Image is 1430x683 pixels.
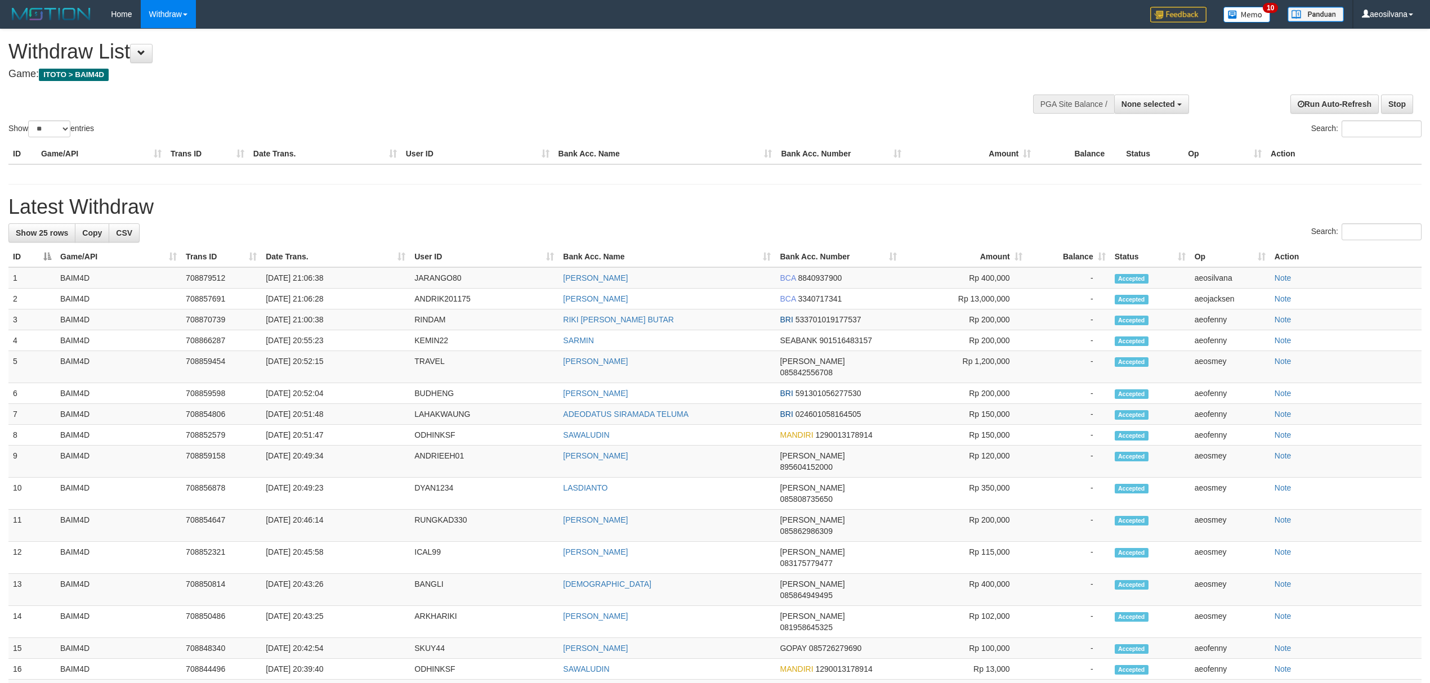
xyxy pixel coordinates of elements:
td: aeofenny [1190,383,1270,404]
span: [PERSON_NAME] [780,451,844,460]
span: Copy 1290013178914 to clipboard [816,664,873,673]
label: Search: [1311,120,1422,137]
td: 1 [8,267,56,289]
a: LASDIANTO [563,483,607,492]
td: BAIM4D [56,659,181,680]
th: Trans ID: activate to sort column ascending [181,246,261,267]
td: BAIM4D [56,606,181,638]
span: Accepted [1115,612,1149,622]
td: Rp 150,000 [901,425,1027,446]
td: Rp 150,000 [901,404,1027,425]
span: Accepted [1115,274,1149,284]
th: Game/API: activate to sort column ascending [56,246,181,267]
td: BAIM4D [56,478,181,510]
a: Copy [75,223,109,242]
span: Accepted [1115,389,1149,399]
td: 11 [8,510,56,542]
td: [DATE] 20:43:26 [261,574,410,606]
span: BRI [780,315,793,324]
td: 708866287 [181,330,261,351]
td: BAIM4D [56,425,181,446]
td: Rp 1,200,000 [901,351,1027,383]
td: [DATE] 20:45:58 [261,542,410,574]
td: 708870739 [181,309,261,330]
td: Rp 200,000 [901,510,1027,542]
td: aeosmey [1190,478,1270,510]
span: Accepted [1115,548,1149,558]
a: SARMIN [563,336,593,345]
td: [DATE] 20:52:15 [261,351,410,383]
td: BUDHENG [410,383,558,404]
td: BAIM4D [56,542,181,574]
th: Status: activate to sort column ascending [1110,246,1190,267]
button: None selected [1114,95,1189,114]
span: Copy 3340717341 to clipboard [798,294,842,303]
td: 708852579 [181,425,261,446]
td: [DATE] 20:43:25 [261,606,410,638]
td: 708859598 [181,383,261,404]
td: ANDRIEEH01 [410,446,558,478]
a: Note [1275,579,1292,588]
td: BAIM4D [56,383,181,404]
span: BCA [780,294,796,303]
td: - [1027,289,1110,309]
img: MOTION_logo.png [8,6,94,23]
td: [DATE] 20:39:40 [261,659,410,680]
td: aeosmey [1190,542,1270,574]
td: DYAN1234 [410,478,558,510]
th: Action [1270,246,1422,267]
a: Note [1275,273,1292,282]
td: Rp 200,000 [901,383,1027,404]
span: [PERSON_NAME] [780,579,844,588]
td: - [1027,659,1110,680]
td: [DATE] 20:49:23 [261,478,410,510]
span: Accepted [1115,484,1149,493]
span: Copy [82,228,102,237]
td: - [1027,425,1110,446]
a: [PERSON_NAME] [563,389,628,398]
a: ADEODATUS SIRAMADA TELUMA [563,410,689,419]
td: 5 [8,351,56,383]
th: Amount [906,143,1035,164]
h1: Withdraw List [8,41,942,63]
a: [PERSON_NAME] [563,515,628,524]
span: [PERSON_NAME] [780,612,844,621]
a: SAWALUDIN [563,430,609,439]
td: Rp 102,000 [901,606,1027,638]
span: Copy 085842556708 to clipboard [780,368,832,377]
td: - [1027,542,1110,574]
span: BRI [780,410,793,419]
span: Accepted [1115,336,1149,346]
td: aeosmey [1190,510,1270,542]
td: aeofenny [1190,309,1270,330]
td: BAIM4D [56,404,181,425]
a: [PERSON_NAME] [563,644,628,653]
td: 7 [8,404,56,425]
h1: Latest Withdraw [8,196,1422,218]
td: aeosmey [1190,351,1270,383]
td: BAIM4D [56,267,181,289]
a: Note [1275,451,1292,460]
td: Rp 100,000 [901,638,1027,659]
td: BAIM4D [56,510,181,542]
a: Note [1275,357,1292,366]
td: - [1027,267,1110,289]
input: Search: [1342,120,1422,137]
td: 4 [8,330,56,351]
td: JARANGO80 [410,267,558,289]
td: RUNGKAD330 [410,510,558,542]
td: - [1027,351,1110,383]
td: [DATE] 21:06:28 [261,289,410,309]
td: 708848340 [181,638,261,659]
th: Balance: activate to sort column ascending [1027,246,1110,267]
td: 708854806 [181,404,261,425]
input: Search: [1342,223,1422,240]
td: BAIM4D [56,574,181,606]
td: Rp 13,000 [901,659,1027,680]
label: Search: [1311,223,1422,240]
span: Accepted [1115,316,1149,325]
span: CSV [116,228,132,237]
td: 9 [8,446,56,478]
span: [PERSON_NAME] [780,483,844,492]
span: BRI [780,389,793,398]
